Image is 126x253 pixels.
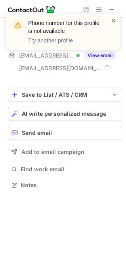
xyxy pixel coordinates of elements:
[22,92,107,98] div: Save to List / ATS / CRM
[8,88,121,102] button: save-profile-one-click
[21,166,118,173] span: Find work email
[21,182,118,189] span: Notes
[19,65,101,72] span: [EMAIL_ADDRESS][DOMAIN_NAME]
[8,107,121,121] button: AI write personalized message
[8,180,121,191] button: Notes
[8,5,55,14] img: ContactOut v5.3.10
[8,145,121,159] button: Add to email campaign
[28,19,101,35] header: Phone number for this profile is not available
[8,126,121,140] button: Send email
[22,111,106,117] span: AI write personalized message
[11,19,24,32] img: warning
[22,130,52,136] span: Send email
[8,164,121,175] button: Find work email
[21,149,84,155] span: Add to email campaign
[28,36,101,44] p: Try another profile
